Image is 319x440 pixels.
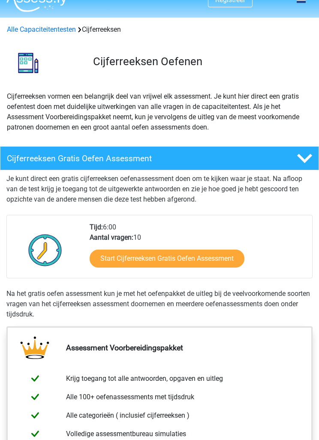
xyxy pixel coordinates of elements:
[7,91,312,133] p: Cijferreeksen vormen een belangrijk deel van vrijwel elk assessment. Je kunt hier direct een grat...
[83,222,312,278] div: 6:00 10
[90,250,244,268] a: Start Cijferreeksen Gratis Oefen Assessment
[6,146,313,170] a: Cijferreeksen Gratis Oefen Assessment
[90,223,103,231] b: Tijd:
[7,25,76,33] a: Alle Capaciteitentesten
[6,174,313,205] p: Je kunt direct een gratis cijferreeksen oefenassessment doen om te kijken waar je staat. Na afloo...
[24,229,67,271] img: Klok
[3,24,316,35] div: Cijferreeksen
[93,55,306,68] h3: Cijferreeksen Oefenen
[90,233,133,241] b: Aantal vragen:
[6,289,313,319] div: Na het gratis oefen assessment kun je met het oefenpakket de uitleg bij de veelvoorkomende soorte...
[7,154,259,163] h4: Cijferreeksen Gratis Oefen Assessment
[7,42,50,84] img: cijferreeksen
